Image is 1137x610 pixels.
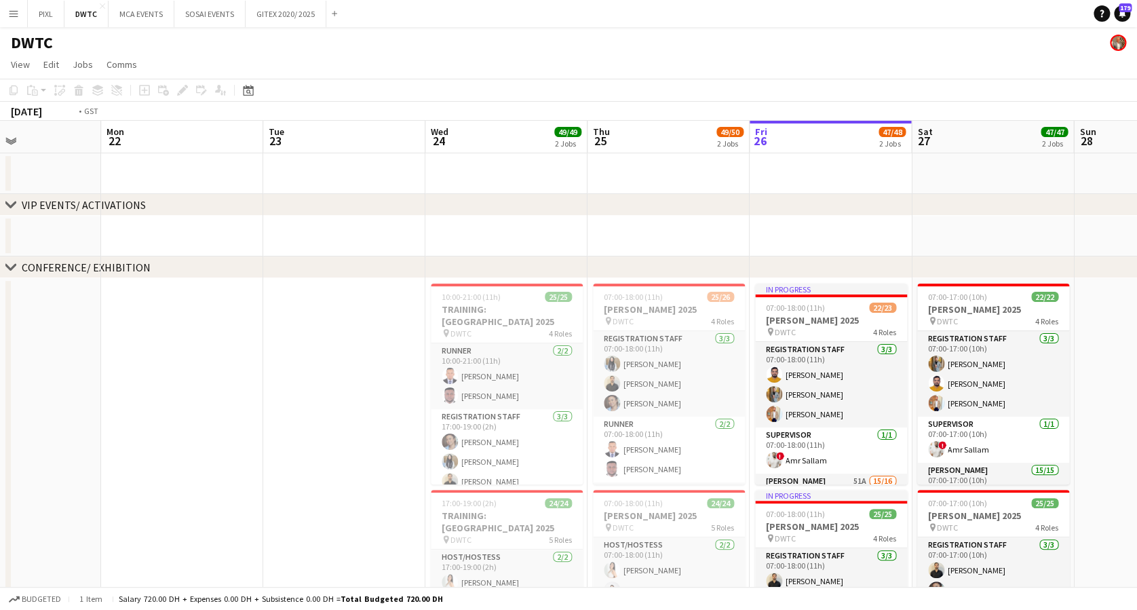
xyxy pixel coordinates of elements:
[1110,35,1126,51] app-user-avatar: Clinton Appel
[109,1,174,27] button: MCA EVENTS
[22,594,61,604] span: Budgeted
[107,58,137,71] span: Comms
[7,592,63,607] button: Budgeted
[174,1,246,27] button: SOSAI EVENTS
[84,106,98,116] div: GST
[119,594,443,604] div: Salary 720.00 DH + Expenses 0.00 DH + Subsistence 0.00 DH =
[64,1,109,27] button: DWTC
[38,56,64,73] a: Edit
[22,261,151,274] div: CONFERENCE/ EXHIBITION
[75,594,107,604] span: 1 item
[11,33,53,53] h1: DWTC
[11,58,30,71] span: View
[28,1,64,27] button: PIXL
[67,56,98,73] a: Jobs
[341,594,443,604] span: Total Budgeted 720.00 DH
[1114,5,1130,22] a: 179
[101,56,142,73] a: Comms
[22,198,146,212] div: VIP EVENTS/ ACTIVATIONS
[11,104,42,118] div: [DATE]
[1119,3,1132,12] span: 179
[246,1,326,27] button: GITEX 2020/ 2025
[5,56,35,73] a: View
[43,58,59,71] span: Edit
[73,58,93,71] span: Jobs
